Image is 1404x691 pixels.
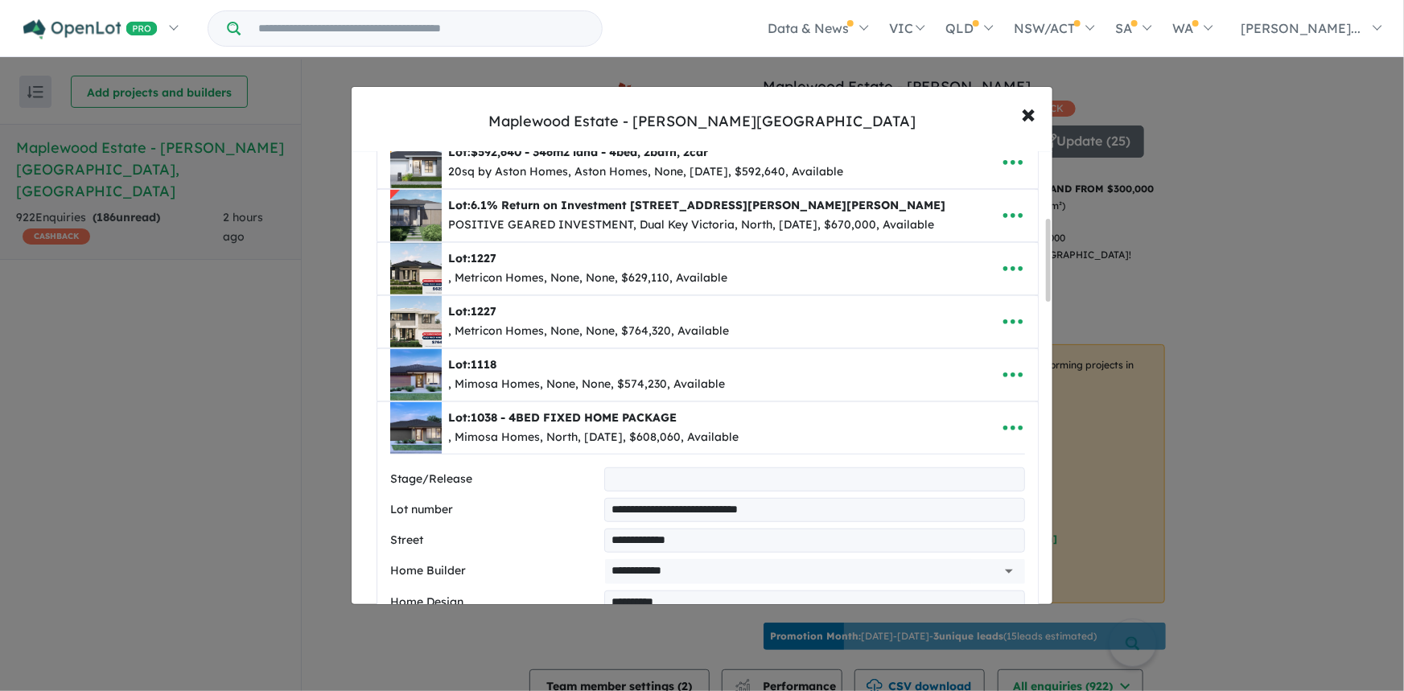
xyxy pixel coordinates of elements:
div: , Metricon Homes, None, None, $764,320, Available [448,322,729,341]
span: 1118 [471,357,496,372]
b: Lot: [448,251,496,265]
img: Maplewood%20Estate%20-%20Melton%20South%20-%20Lot%201039___1756105335.jpg [390,402,442,454]
span: [PERSON_NAME]... [1241,20,1361,36]
img: Maplewood%20Estate%20-%20Melton%20South%20-%20Lot%20-592-640%20-%20346m2%20land%20-%204bed-%202ba... [390,137,442,188]
img: Maplewood%20Estate%20-%20Melton%20South%20-%20Lot%206-1-%20Return%20on%20Investment%201128%20HOLL... [390,190,442,241]
label: Street [390,531,598,550]
img: Maplewood%20Estate%20-%20Melton%20South%20-%20Lot%201118___1756105334.jpg [390,349,442,401]
img: Openlot PRO Logo White [23,19,158,39]
span: 1227 [471,251,496,265]
div: 20sq by Aston Homes, Aston Homes, None, [DATE], $592,640, Available [448,162,843,182]
span: 6.1% Return on Investment [STREET_ADDRESS][PERSON_NAME][PERSON_NAME] [471,198,945,212]
span: 1227 [471,304,496,319]
b: Lot: [448,410,677,425]
b: Lot: [448,145,708,159]
span: 1038 - 4BED FIXED HOME PACKAGE [471,410,677,425]
label: Home Design [390,593,598,612]
b: Lot: [448,198,945,212]
input: Try estate name, suburb, builder or developer [244,11,599,46]
div: , Mimosa Homes, North, [DATE], $608,060, Available [448,428,739,447]
div: , Metricon Homes, None, None, $629,110, Available [448,269,727,288]
button: Open [998,560,1020,582]
div: Maplewood Estate - [PERSON_NAME][GEOGRAPHIC_DATA] [488,111,916,132]
div: , Mimosa Homes, None, None, $574,230, Available [448,375,725,394]
span: × [1022,96,1036,130]
label: Stage/Release [390,470,598,489]
b: Lot: [448,304,496,319]
b: Lot: [448,357,496,372]
span: $592,640 - 346m2 land - 4bed, 2bath, 2car [471,145,708,159]
img: Maplewood%20Estate%20-%20Melton%20South%20-%20Lot%201227___1755712611.png [390,243,442,294]
img: Maplewood%20Estate%20-%20Melton%20South%20-%20Lot%201227___1755712612.png [390,296,442,348]
div: POSITIVE GEARED INVESTMENT, Dual Key Victoria, North, [DATE], $670,000, Available [448,216,945,235]
label: Lot number [390,500,598,520]
label: Home Builder [390,561,598,581]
